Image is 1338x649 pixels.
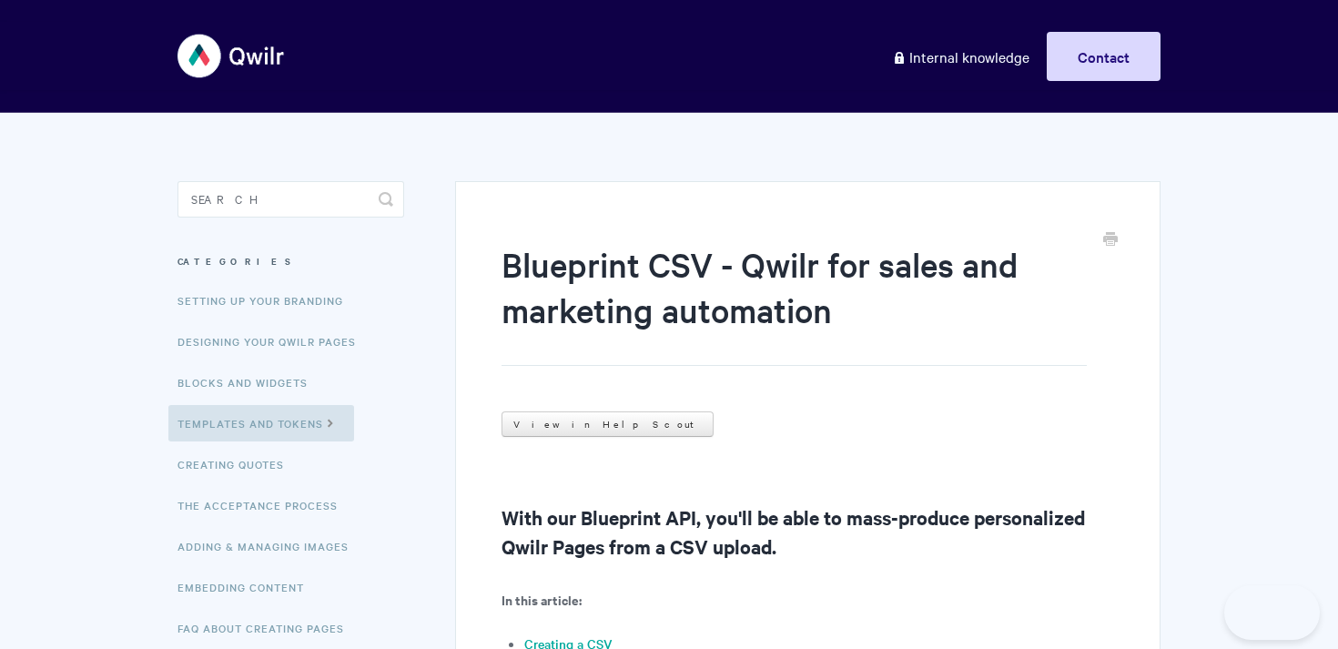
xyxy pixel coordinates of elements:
a: Internal knowledge [878,32,1043,81]
a: Embedding Content [177,569,318,605]
a: Setting up your Branding [177,282,357,319]
a: Designing Your Qwilr Pages [177,323,370,360]
a: Blocks and Widgets [177,364,321,401]
a: Creating Quotes [177,446,298,482]
img: Qwilr Help Center [177,22,286,90]
h2: With our Blueprint API, you'll be able to mass-produce personalized Qwilr Pages from a CSV upload. [502,502,1114,561]
h3: Categories [177,245,404,278]
iframe: Toggle Customer Support [1224,585,1320,640]
input: Search [177,181,404,218]
a: Contact [1047,32,1161,81]
a: FAQ About Creating Pages [177,610,358,646]
h1: Blueprint CSV - Qwilr for sales and marketing automation [502,241,1087,366]
a: Templates and Tokens [168,405,354,441]
strong: In this article: [502,590,582,609]
a: The Acceptance Process [177,487,351,523]
a: Adding & Managing Images [177,528,362,564]
a: Print this Article [1103,230,1118,250]
a: View in Help Scout [502,411,714,437]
